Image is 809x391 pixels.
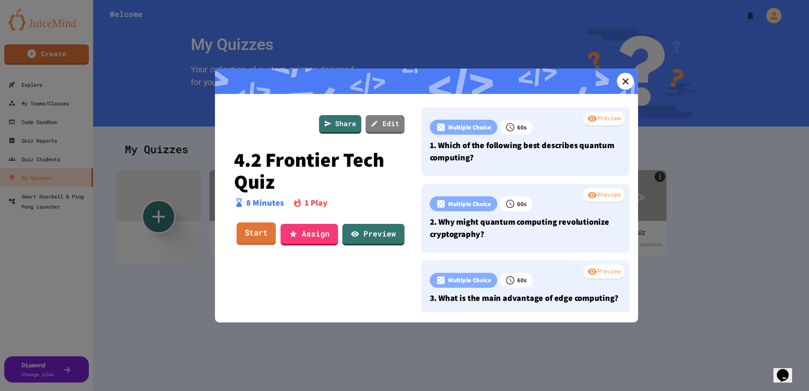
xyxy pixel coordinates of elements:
[517,275,527,285] p: 60 s
[448,199,491,209] p: Multiple Choice
[517,123,527,132] p: 60 s
[246,196,284,209] p: 8 Minutes
[430,215,622,240] p: 2. Why might quantum computing revolutionize cryptography?
[583,188,625,203] div: Preview
[342,224,404,245] a: Preview
[305,196,327,209] p: 1 Play
[773,357,801,383] iframe: chat widget
[234,149,405,192] p: 4.2 Frontier Tech Quiz
[448,275,491,285] p: Multiple Choice
[366,115,404,134] a: Edit
[237,223,276,245] a: Start
[430,139,622,164] p: 1. Which of the following best describes quantum computing?
[517,199,527,209] p: 60 s
[448,123,491,132] p: Multiple Choice
[430,292,622,304] p: 3. What is the main advantage of edge computing?
[319,115,361,134] a: Share
[281,224,338,245] a: Assign
[583,264,625,280] div: Preview
[583,111,625,127] div: Preview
